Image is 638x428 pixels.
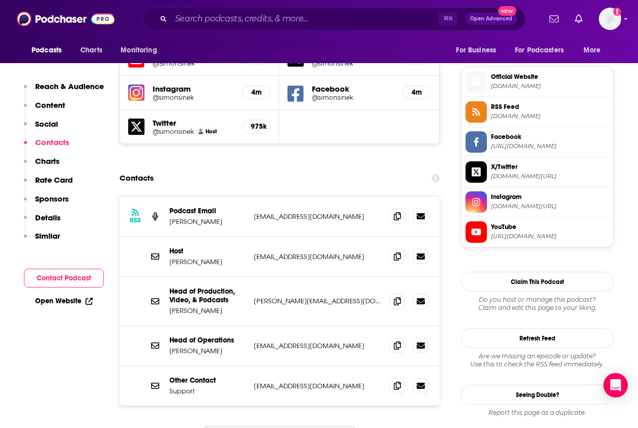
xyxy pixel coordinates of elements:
[120,168,154,188] h2: Contacts
[439,12,457,25] span: ⌘ K
[466,101,609,123] a: RSS Feed[DOMAIN_NAME]
[35,231,60,241] p: Similar
[491,102,609,111] span: RSS Feed
[169,287,246,304] p: Head of Production, Video, & Podcasts
[599,8,621,30] button: Show profile menu
[254,382,382,390] p: [EMAIL_ADDRESS][DOMAIN_NAME]
[461,272,614,292] button: Claim This Podcast
[571,10,587,27] a: Show notifications dropdown
[24,100,65,119] button: Content
[169,387,246,395] p: Support
[113,41,170,60] button: open menu
[24,81,104,100] button: Reach & Audience
[599,8,621,30] img: User Profile
[121,43,157,58] span: Monitoring
[153,84,234,94] h5: Instagram
[312,60,394,67] a: @simonsinek
[24,194,69,213] button: Sponsors
[584,43,601,58] span: More
[32,43,62,58] span: Podcasts
[24,41,75,60] button: open menu
[461,352,614,368] div: Are we missing an episode or update? Use this to check the RSS feed immediately.
[169,217,246,226] p: [PERSON_NAME]
[491,203,609,210] span: instagram.com/simonsinek
[35,156,60,166] p: Charts
[17,9,114,28] img: Podchaser - Follow, Share and Rate Podcasts
[128,84,144,101] img: iconImage
[491,233,609,240] span: https://www.youtube.com/@SimonSinek
[35,175,73,185] p: Rate Card
[466,71,609,93] a: Official Website[DOMAIN_NAME]
[24,269,104,288] button: Contact Podcast
[515,43,564,58] span: For Podcasters
[254,212,382,221] p: [EMAIL_ADDRESS][DOMAIN_NAME]
[153,94,234,101] a: @simonsinek
[153,128,194,135] a: @simonsinek
[206,128,217,135] span: Host
[411,88,422,97] h5: 4m
[35,213,61,222] p: Details
[169,306,246,315] p: [PERSON_NAME]
[169,347,246,355] p: [PERSON_NAME]
[24,213,61,232] button: Details
[461,409,614,417] div: Report this page as a duplicate.
[599,8,621,30] span: Logged in as alignPR
[491,82,609,90] span: iheart.com
[198,129,204,134] img: Simon Sinek
[312,94,394,101] a: @simonsinek
[491,162,609,172] span: X/Twitter
[35,81,104,91] p: Reach & Audience
[461,296,614,312] div: Claim and edit this page to your liking.
[466,13,517,25] button: Open AdvancedNew
[491,173,609,180] span: twitter.com/simonsinek
[35,194,69,204] p: Sponsors
[169,207,246,215] p: Podcast Email
[35,100,65,110] p: Content
[24,231,60,250] button: Similar
[491,132,609,141] span: Facebook
[498,6,516,16] span: New
[80,43,102,58] span: Charts
[545,10,563,27] a: Show notifications dropdown
[456,43,496,58] span: For Business
[143,7,526,31] div: Search podcasts, credits, & more...
[153,118,234,128] h5: Twitter
[254,297,382,305] p: [PERSON_NAME][EMAIL_ADDRESS][DOMAIN_NAME]
[24,119,58,138] button: Social
[576,41,614,60] button: open menu
[508,41,578,60] button: open menu
[461,296,614,304] span: Do you host or manage this podcast?
[491,192,609,202] span: Instagram
[24,175,73,194] button: Rate Card
[169,258,246,266] p: [PERSON_NAME]
[466,221,609,243] a: YouTube[URL][DOMAIN_NAME]
[171,11,439,27] input: Search podcasts, credits, & more...
[254,252,382,261] p: [EMAIL_ADDRESS][DOMAIN_NAME]
[35,137,69,147] p: Contacts
[35,119,58,129] p: Social
[312,84,394,94] h5: Facebook
[491,72,609,81] span: Official Website
[74,41,108,60] a: Charts
[254,341,382,350] p: [EMAIL_ADDRESS][DOMAIN_NAME]
[153,60,234,67] a: @SimonSinek
[24,137,69,156] button: Contacts
[466,131,609,153] a: Facebook[URL][DOMAIN_NAME]
[251,88,262,97] h5: 4m
[24,156,60,175] button: Charts
[461,328,614,348] button: Refresh Feed
[169,376,246,385] p: Other Contact
[35,297,93,305] a: Open Website
[613,8,621,16] svg: Add a profile image
[491,112,609,120] span: feeds.simplecast.com
[130,216,141,224] h3: RSS
[449,41,509,60] button: open menu
[169,247,246,255] p: Host
[491,222,609,232] span: YouTube
[466,161,609,183] a: X/Twitter[DOMAIN_NAME][URL]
